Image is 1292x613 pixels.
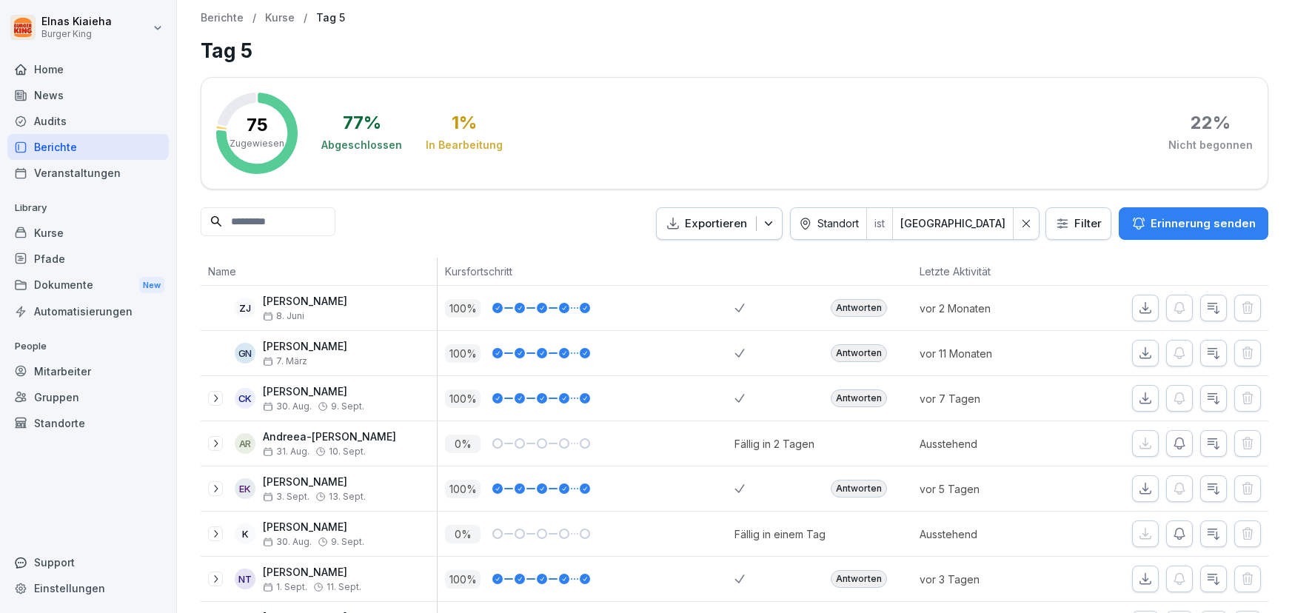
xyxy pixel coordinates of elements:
div: Dokumente [7,272,169,299]
a: Automatisierungen [7,298,169,324]
p: Name [208,264,429,279]
div: 1 % [452,114,477,132]
a: Kurse [265,12,295,24]
div: Antworten [831,299,887,317]
p: 75 [247,116,268,134]
p: [PERSON_NAME] [263,476,366,489]
p: Erinnerung senden [1151,215,1256,232]
div: Filter [1055,216,1102,231]
div: Fällig in einem Tag [734,526,826,542]
a: Standorte [7,410,169,436]
span: 8. Juni [263,311,304,321]
p: Exportieren [685,215,747,232]
div: 22 % [1191,114,1231,132]
a: Einstellungen [7,575,169,601]
div: Antworten [831,389,887,407]
div: New [139,277,164,294]
div: ZJ [235,298,255,318]
span: 7. März [263,356,307,366]
button: Exportieren [656,207,783,241]
p: People [7,335,169,358]
p: Elnas Kiaieha [41,16,112,28]
p: 0 % [445,435,481,453]
p: Library [7,196,169,220]
a: Veranstaltungen [7,160,169,186]
p: Tag 5 [316,12,345,24]
p: vor 5 Tagen [920,481,1060,497]
span: 10. Sept. [329,446,366,457]
span: 9. Sept. [331,537,364,547]
button: Erinnerung senden [1119,207,1268,240]
div: Nicht begonnen [1168,138,1253,153]
p: vor 3 Tagen [920,572,1060,587]
p: 100 % [445,389,481,408]
a: News [7,82,169,108]
p: 100 % [445,344,481,363]
span: 3. Sept. [263,492,309,502]
p: vor 2 Monaten [920,301,1060,316]
div: EK [235,478,255,499]
p: / [252,12,256,24]
button: Filter [1046,208,1111,240]
div: Support [7,549,169,575]
span: 9. Sept. [331,401,364,412]
div: Abgeschlossen [321,138,402,153]
a: Audits [7,108,169,134]
a: Mitarbeiter [7,358,169,384]
span: 13. Sept. [329,492,366,502]
p: Ausstehend [920,526,1060,542]
p: [PERSON_NAME] [263,521,364,534]
div: In Bearbeitung [426,138,503,153]
div: 77 % [343,114,381,132]
a: Berichte [7,134,169,160]
div: CK [235,388,255,409]
p: Burger King [41,29,112,39]
a: Berichte [201,12,244,24]
p: [PERSON_NAME] [263,295,347,308]
p: [PERSON_NAME] [263,341,347,353]
div: Antworten [831,344,887,362]
a: Home [7,56,169,82]
p: Kursfortschritt [445,264,727,279]
div: Fällig in 2 Tagen [734,436,814,452]
p: Letzte Aktivität [920,264,1053,279]
h1: Tag 5 [201,36,1268,65]
div: Antworten [831,570,887,588]
div: NT [235,569,255,589]
div: K [235,523,255,544]
p: [PERSON_NAME] [263,566,361,579]
p: 100 % [445,480,481,498]
a: Gruppen [7,384,169,410]
p: Zugewiesen [230,137,284,150]
div: [GEOGRAPHIC_DATA] [900,216,1005,231]
span: 30. Aug. [263,537,312,547]
p: 100 % [445,299,481,318]
div: ist [867,208,892,240]
div: AR [235,433,255,454]
p: 0 % [445,525,481,543]
div: Antworten [831,480,887,498]
p: 100 % [445,570,481,589]
p: vor 11 Monaten [920,346,1060,361]
div: GN [235,343,255,364]
a: Pfade [7,246,169,272]
a: DokumenteNew [7,272,169,299]
p: [PERSON_NAME] [263,386,364,398]
p: Ausstehend [920,436,1060,452]
span: 11. Sept. [327,582,361,592]
span: 31. Aug. [263,446,309,457]
a: Kurse [7,220,169,246]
